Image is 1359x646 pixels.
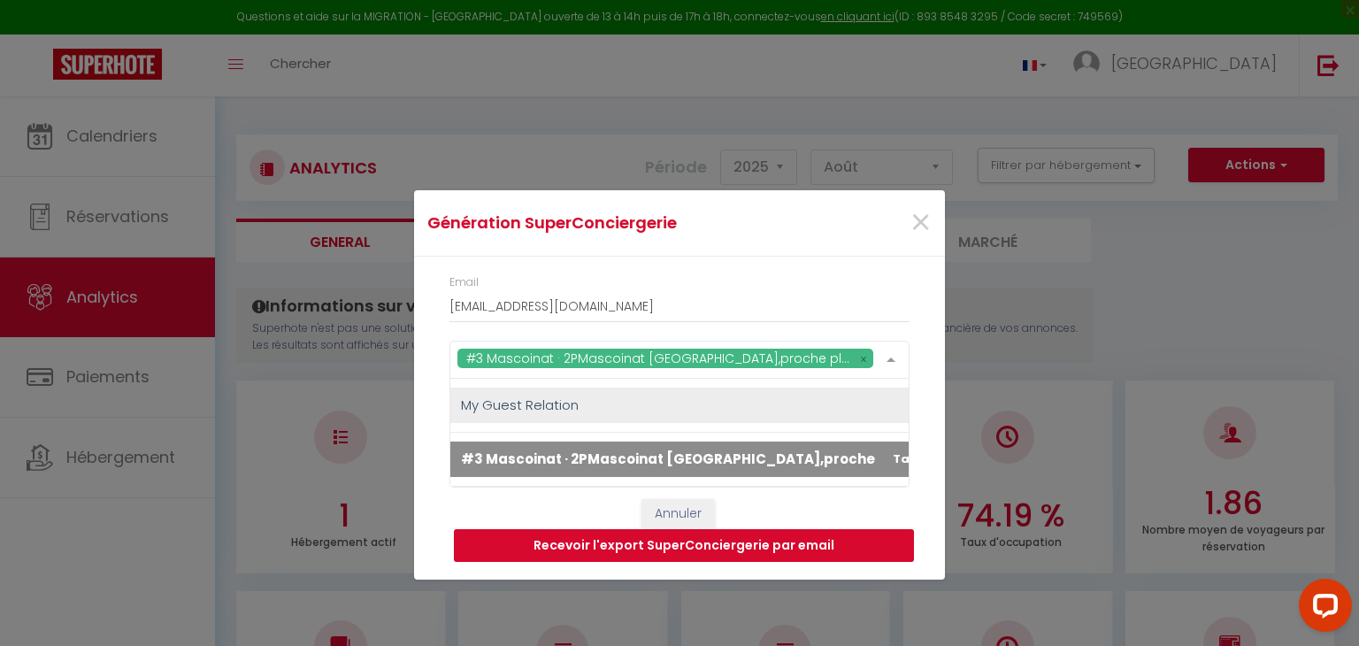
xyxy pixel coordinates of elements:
label: Email [449,274,479,291]
button: Annuler [641,499,715,529]
span: #3 Mascoinat · 2PMascoinat [GEOGRAPHIC_DATA],proche plage/[GEOGRAPHIC_DATA] [461,450,1080,468]
button: Recevoir l'export SuperConciergerie par email [454,529,914,563]
span: × [910,196,932,250]
button: Close [910,204,932,242]
h4: Génération SuperConciergerie [427,211,756,235]
span: #3 Mascoinat · 2PMascoinat [GEOGRAPHIC_DATA],proche plage/[GEOGRAPHIC_DATA] [466,350,1002,367]
span: My Guest Relation [461,396,579,414]
iframe: LiveChat chat widget [1285,572,1359,646]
